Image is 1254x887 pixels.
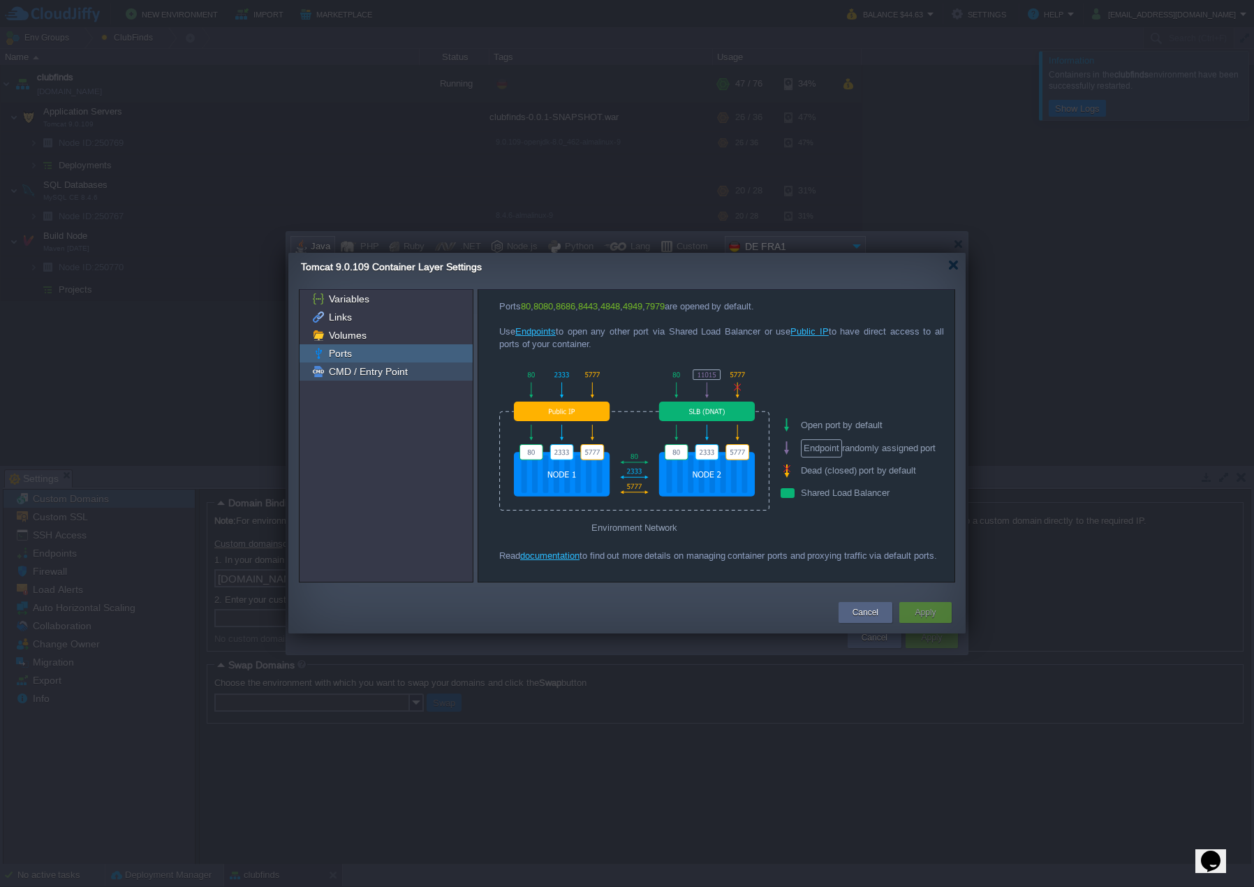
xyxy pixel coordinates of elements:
[915,606,936,620] button: Apply
[326,347,354,360] a: Ports
[533,301,553,311] span: 8080
[645,301,665,311] span: 7979
[780,482,965,504] div: Shared Load Balancer
[326,329,369,342] a: Volumes
[623,301,642,311] span: 4949
[1195,831,1240,873] iframe: chat widget
[326,293,371,305] a: Variables
[326,311,354,323] a: Links
[780,460,965,482] div: Dead (closed) port by default
[790,326,829,337] a: Public IP
[515,326,556,337] a: Endpoints
[853,606,878,620] button: Cancel
[326,365,410,378] a: CMD / Entry Point
[578,301,598,311] span: 8443
[301,261,482,272] span: Tomcat 9.0.109 Container Layer Settings
[499,300,944,351] div: Ports , , , , , , are opened by default. Use to open any other port via Shared Load Balancer or u...
[520,550,580,561] a: documentation
[600,301,620,311] span: 4848
[780,437,965,460] div: randomly assigned port
[780,413,965,437] div: Open port by default
[556,301,575,311] span: 8686
[801,439,842,457] span: Endpoint
[499,515,769,539] div: Environment Network
[499,550,944,562] div: Read to find out more details on managing container ports and proxying traffic via default ports.
[521,301,531,311] span: 80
